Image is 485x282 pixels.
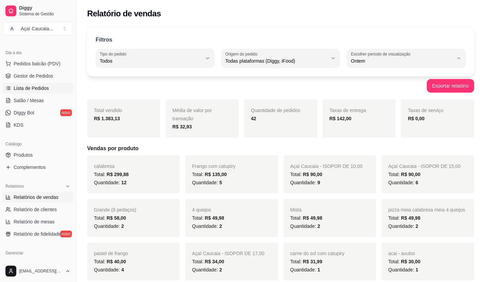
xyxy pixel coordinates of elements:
span: 5 [219,180,222,185]
span: Grande (8 pedaços) [94,207,136,213]
span: KDS [14,122,23,128]
span: R$ 49,98 [401,215,420,221]
span: 1 [416,267,418,272]
span: Média de valor por transação [173,108,212,121]
span: Relatório de mesas [14,218,55,225]
span: Total: [290,172,322,177]
span: R$ 30,00 [401,259,420,264]
span: Quantidade: [290,180,320,185]
span: A [9,25,15,32]
span: Total: [290,259,322,264]
p: Filtros [96,36,112,44]
span: Todas plataformas (Diggy, iFood) [225,58,328,64]
h5: Vendas por produto [87,144,474,153]
label: Origem do pedido [225,51,260,57]
span: R$ 49,98 [303,215,322,221]
span: 12 [121,180,127,185]
span: R$ 31,99 [303,259,322,264]
label: Tipo do pedido [100,51,129,57]
span: 1 [318,267,320,272]
span: Quantidade: [388,223,418,229]
strong: R$ 1.383,13 [94,116,120,121]
span: R$ 90,00 [303,172,322,177]
div: Dia a dia [3,47,73,58]
span: 9 [318,180,320,185]
button: Select a team [3,22,73,35]
span: R$ 40,00 [107,259,126,264]
strong: 42 [251,116,256,121]
span: Quantidade de pedidos [251,108,300,113]
span: Relatórios [5,184,24,189]
span: Total: [94,172,129,177]
span: 2 [121,223,124,229]
span: Sistema de Gestão [19,11,70,17]
span: [EMAIL_ADDRESS][DOMAIN_NAME] [19,268,62,274]
span: Diggy [19,5,70,11]
span: Quantidade: [94,180,127,185]
span: 2 [219,223,222,229]
span: R$ 90,00 [401,172,420,177]
span: Diggy Bot [14,109,34,116]
span: Relatórios de vendas [14,194,59,201]
span: carne do sol com catupiry [290,251,345,256]
span: Relatório de clientes [14,206,57,213]
span: R$ 58,00 [107,215,126,221]
span: Total: [192,172,227,177]
span: Açaí Caucaia - ISOPOR DE 10,00 [290,163,362,169]
span: Produtos [14,152,33,158]
span: calabresa [94,163,115,169]
label: Escolher período de visualização [351,51,413,57]
span: Total: [388,215,420,221]
span: Total: [290,215,322,221]
span: Total: [192,259,224,264]
span: pastel de frango [94,251,128,256]
span: Complementos [14,164,46,171]
span: Pedidos balcão (PDV) [14,60,61,67]
span: Quantidade: [94,267,124,272]
span: acai - avulso [388,251,415,256]
div: Catálogo [3,139,73,150]
span: Quantidade: [192,180,222,185]
span: Salão / Mesas [14,97,44,104]
strong: R$ 142,00 [329,116,352,121]
span: 2 [219,267,222,272]
span: Quantidade: [290,267,320,272]
span: Açaí Caucaia - ISOPOR DE 15,00 [388,163,460,169]
span: Total: [94,259,126,264]
span: Açaí Caucaia - ISOPOR DE 17,00 [192,251,264,256]
span: Relatório de fidelidade [14,231,61,237]
span: Quantidade: [388,267,418,272]
span: Quantidade: [290,223,320,229]
span: R$ 34,00 [205,259,224,264]
span: Quantidade: [94,223,124,229]
span: Mista [290,207,302,213]
span: Total vendido [94,108,122,113]
div: Gerenciar [3,248,73,258]
span: Frango com catupiry [192,163,236,169]
span: R$ 299,88 [107,172,129,177]
span: 2 [318,223,320,229]
span: Total: [94,215,126,221]
strong: R$ 32,93 [173,124,192,129]
span: Todos [100,58,202,64]
span: Ontem [351,58,453,64]
span: 6 [416,180,418,185]
span: pizza meia calabresa meia 4 queijos [388,207,465,213]
div: Açaí Caucaia ... [21,25,53,32]
span: Total: [388,172,420,177]
span: R$ 49,98 [205,215,224,221]
span: Lista de Pedidos [14,85,49,92]
span: Gestor de Pedidos [14,73,53,79]
span: Total: [192,215,224,221]
span: Total: [388,259,420,264]
span: 4 queijos [192,207,211,213]
span: Quantidade: [388,180,418,185]
span: Quantidade: [192,223,222,229]
span: R$ 135,00 [205,172,227,177]
span: Taxas de entrega [329,108,366,113]
span: 2 [416,223,418,229]
span: Quantidade: [192,267,222,272]
h2: Relatório de vendas [87,8,161,19]
span: 4 [121,267,124,272]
